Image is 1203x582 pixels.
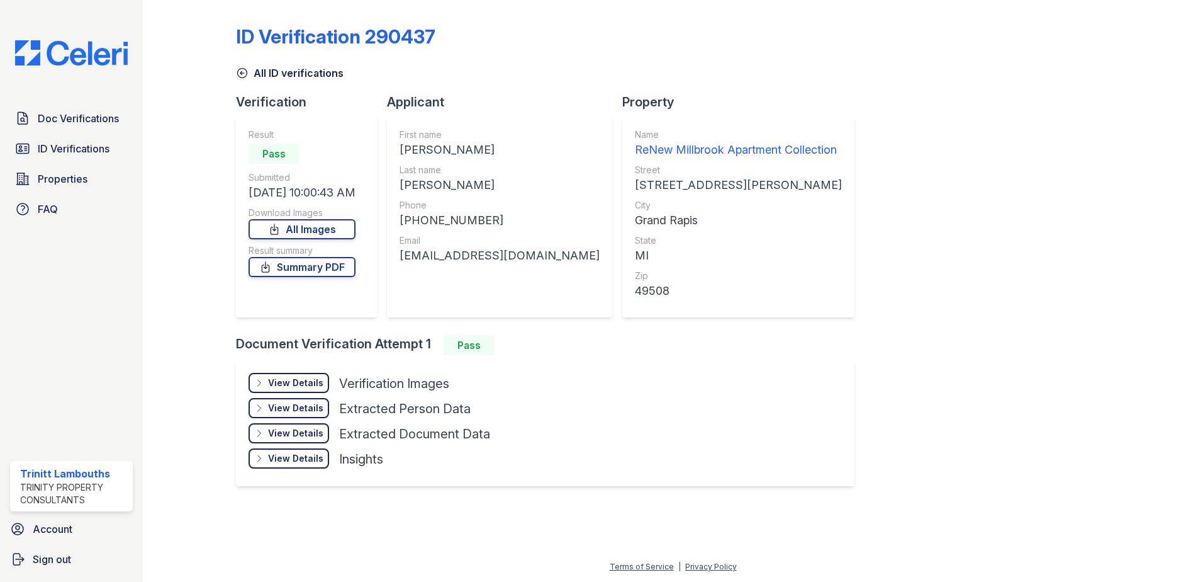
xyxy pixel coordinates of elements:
[387,93,622,111] div: Applicant
[38,202,58,217] span: FAQ
[249,257,355,277] a: Summary PDF
[400,234,600,247] div: Email
[400,199,600,212] div: Phone
[20,481,128,506] div: Trinity Property Consultants
[635,234,842,247] div: State
[444,335,494,355] div: Pass
[38,141,109,156] span: ID Verifications
[236,66,344,81] a: All ID verifications
[339,425,490,443] div: Extracted Document Data
[10,136,133,161] a: ID Verifications
[249,184,355,202] div: [DATE] 10:00:43 AM
[249,207,355,219] div: Download Images
[249,244,355,257] div: Result summary
[33,522,72,537] span: Account
[685,562,737,571] a: Privacy Policy
[622,93,864,111] div: Property
[38,111,119,126] span: Doc Verifications
[400,164,600,176] div: Last name
[10,106,133,131] a: Doc Verifications
[400,247,600,265] div: [EMAIL_ADDRESS][DOMAIN_NAME]
[236,335,864,355] div: Document Verification Attempt 1
[236,93,387,111] div: Verification
[249,219,355,239] a: All Images
[635,270,842,282] div: Zip
[400,141,600,159] div: [PERSON_NAME]
[635,212,842,229] div: Grand Rapis
[5,40,138,66] img: CE_Logo_Blue-a8612792a0a2168367f1c8372b55b34899dd931a85d93a1a3d3e32e68fde9ad4.png
[635,164,842,176] div: Street
[339,450,383,468] div: Insights
[268,377,323,389] div: View Details
[20,466,128,481] div: Trinitt Lambouths
[10,166,133,191] a: Properties
[400,212,600,229] div: [PHONE_NUMBER]
[635,128,842,141] div: Name
[10,197,133,222] a: FAQ
[249,144,299,164] div: Pass
[38,171,87,186] span: Properties
[268,427,323,440] div: View Details
[635,199,842,212] div: City
[5,516,138,542] a: Account
[400,176,600,194] div: [PERSON_NAME]
[635,282,842,300] div: 49508
[5,547,138,572] a: Sign out
[33,552,71,567] span: Sign out
[610,562,674,571] a: Terms of Service
[249,171,355,184] div: Submitted
[268,452,323,465] div: View Details
[635,141,842,159] div: ReNew Millbrook Apartment Collection
[249,128,355,141] div: Result
[268,402,323,414] div: View Details
[400,128,600,141] div: First name
[635,128,842,159] a: Name ReNew Millbrook Apartment Collection
[678,562,681,571] div: |
[339,400,471,418] div: Extracted Person Data
[635,176,842,194] div: [STREET_ADDRESS][PERSON_NAME]
[339,375,449,392] div: Verification Images
[635,247,842,265] div: MI
[236,25,435,48] div: ID Verification 290437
